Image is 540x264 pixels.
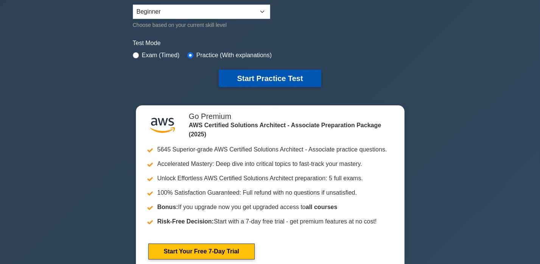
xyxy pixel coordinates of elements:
button: Start Practice Test [219,70,321,87]
label: Exam (Timed) [142,51,180,60]
label: Test Mode [133,39,408,48]
a: Start Your Free 7-Day Trial [148,244,255,259]
div: Choose based on your current skill level [133,20,270,30]
label: Practice (With explanations) [196,51,272,60]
